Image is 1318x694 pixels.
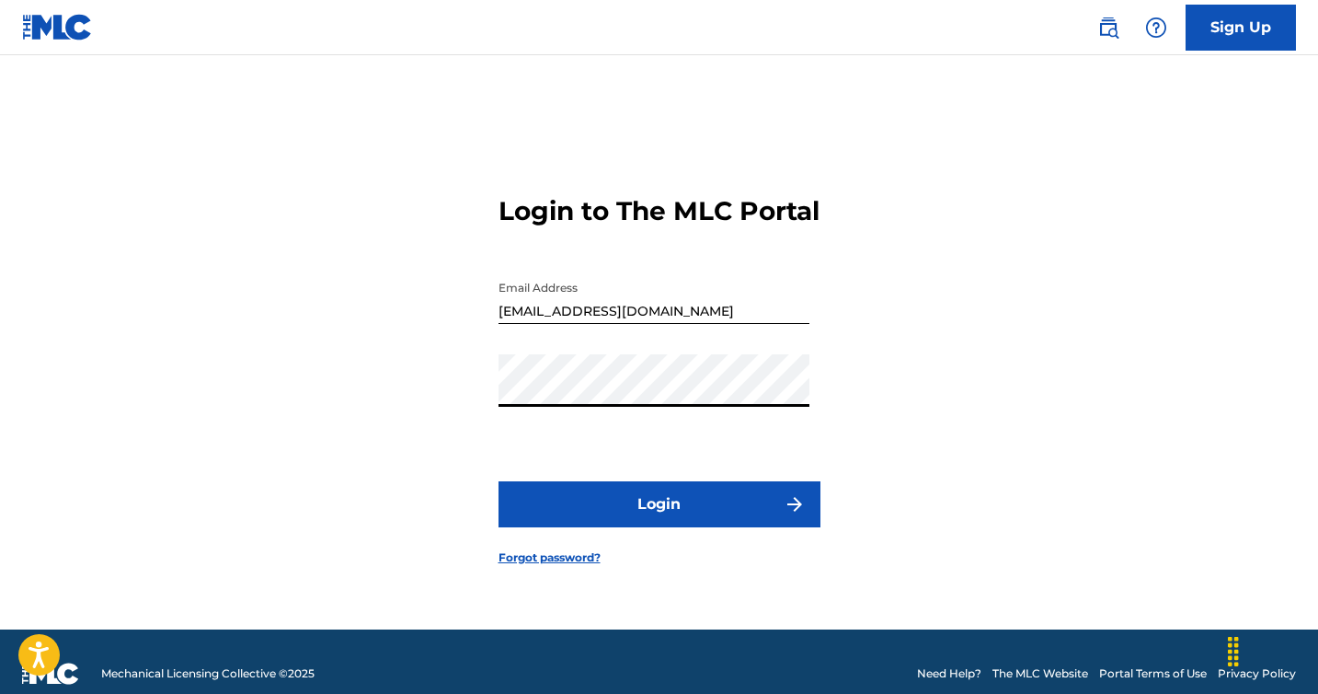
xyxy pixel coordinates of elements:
img: logo [22,663,79,685]
a: Portal Terms of Use [1099,665,1207,682]
a: Forgot password? [499,549,601,566]
a: Privacy Policy [1218,665,1296,682]
div: Drag [1219,624,1248,679]
a: Sign Up [1186,5,1296,51]
div: Help [1138,9,1175,46]
img: f7272a7cc735f4ea7f67.svg [784,493,806,515]
a: Public Search [1090,9,1127,46]
h3: Login to The MLC Portal [499,195,819,227]
iframe: Chat Widget [1226,606,1318,694]
img: help [1145,17,1167,39]
img: search [1097,17,1119,39]
button: Login [499,481,820,527]
span: Mechanical Licensing Collective © 2025 [101,665,315,682]
img: MLC Logo [22,14,93,40]
a: Need Help? [917,665,981,682]
a: The MLC Website [992,665,1088,682]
